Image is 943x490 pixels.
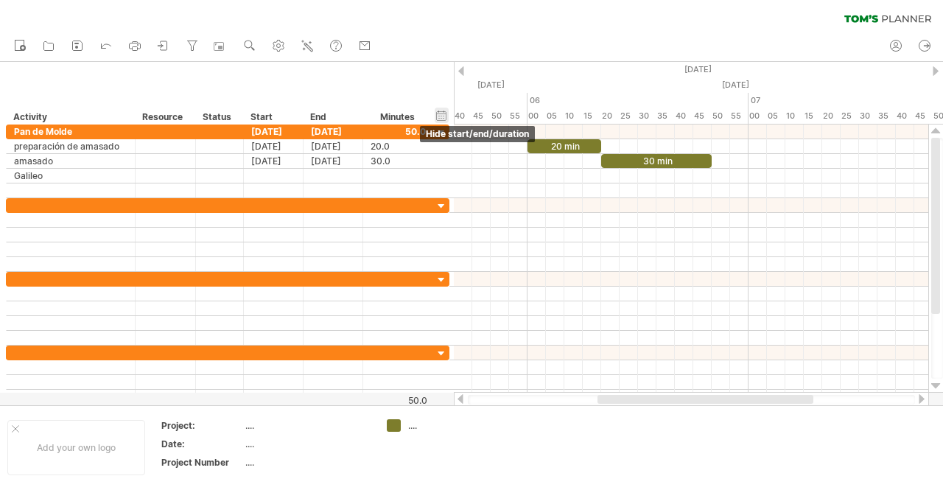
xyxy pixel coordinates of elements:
div: 50 [491,108,509,124]
div: [DATE] [244,125,304,139]
div: 20 [601,108,620,124]
div: 06 [527,93,749,108]
div: 25 [620,108,638,124]
div: 30 [638,108,656,124]
div: [DATE] [304,125,363,139]
div: 10 [564,108,583,124]
div: 45 [914,108,933,124]
div: Project Number [161,456,242,469]
div: Status [203,110,235,125]
div: 20.0 [371,139,426,153]
div: 05 [546,108,564,124]
div: 15 [583,108,601,124]
div: 30.0 [371,154,426,168]
div: 05 [767,108,785,124]
div: Galileo [14,169,127,183]
div: 40 [896,108,914,124]
div: Start [250,110,295,125]
div: Minutes [362,110,432,125]
div: 15 [804,108,822,124]
div: 50 [712,108,730,124]
div: .... [408,419,488,432]
div: End [310,110,354,125]
div: 50.0 [364,395,427,406]
div: 10 [785,108,804,124]
div: 35 [656,108,675,124]
div: [DATE] [244,139,304,153]
div: 40 [675,108,693,124]
div: Date: [161,438,242,450]
div: preparación de amasado [14,139,127,153]
div: 55 [730,108,749,124]
div: 55 [509,108,527,124]
div: .... [245,456,369,469]
div: [DATE] [304,154,363,168]
div: Add your own logo [7,420,145,475]
div: 45 [472,108,491,124]
div: 00 [749,108,767,124]
div: 20 min [527,139,601,153]
div: 35 [877,108,896,124]
div: Activity [13,110,127,125]
div: 30 [859,108,877,124]
div: 40 [454,108,472,124]
span: hide start/end/duration [426,128,529,139]
div: 00 [527,108,546,124]
div: Project: [161,419,242,432]
div: Resource [142,110,187,125]
div: .... [245,438,369,450]
div: 20 [822,108,841,124]
div: amasado [14,154,127,168]
div: .... [245,419,369,432]
div: 45 [693,108,712,124]
div: Pan de Molde [14,125,127,139]
div: [DATE] [304,139,363,153]
div: [DATE] [244,154,304,168]
div: 30 min [601,154,712,168]
div: 25 [841,108,859,124]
